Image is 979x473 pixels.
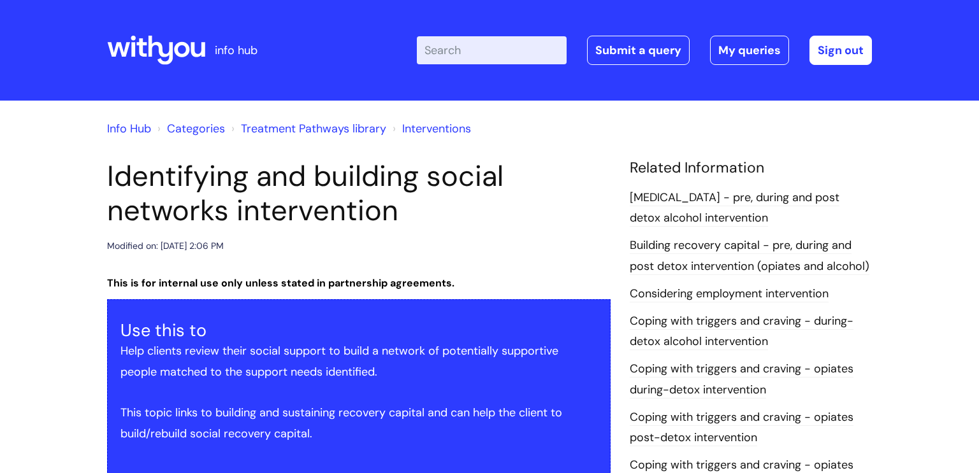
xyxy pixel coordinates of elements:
[402,121,471,136] a: Interventions
[630,286,829,302] a: Considering employment intervention
[417,36,872,65] div: | -
[630,409,853,446] a: Coping with triggers and craving - opiates post-detox intervention
[630,190,839,227] a: [MEDICAL_DATA] - pre, during and post detox alcohol intervention
[107,121,151,136] a: Info Hub
[630,313,853,350] a: Coping with triggers and craving - during-detox alcohol intervention
[587,36,690,65] a: Submit a query
[228,118,386,139] li: Treatment Pathways library
[120,402,597,444] p: This topic links to building and sustaining recovery capital and can help the client to build/reb...
[710,36,789,65] a: My queries
[630,361,853,398] a: Coping with triggers and craving - opiates during-detox intervention
[417,36,567,64] input: Search
[154,118,225,139] li: Solution home
[107,238,224,254] div: Modified on: [DATE] 2:06 PM
[167,121,225,136] a: Categories
[215,40,257,60] p: info hub
[389,118,471,139] li: Interventions
[630,159,872,177] h4: Related Information
[630,237,869,274] a: Building recovery capital - pre, during and post detox intervention (opiates and alcohol)
[107,276,454,290] strong: This is for internal use only unless stated in partnership agreements.
[120,341,597,382] p: Help clients review their social support to build a network of potentially supportive people matc...
[809,36,872,65] a: Sign out
[120,320,597,341] h3: Use this to
[107,159,611,228] h1: Identifying and building social networks intervention
[241,121,386,136] a: Treatment Pathways library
